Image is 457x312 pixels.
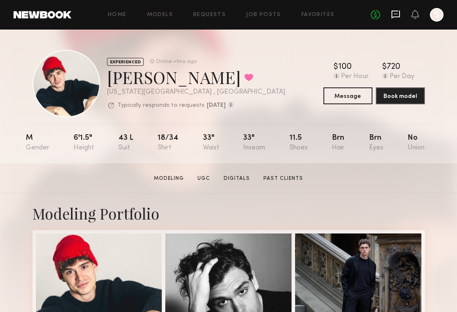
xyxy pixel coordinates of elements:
div: [US_STATE][GEOGRAPHIC_DATA] , [GEOGRAPHIC_DATA] [107,89,285,96]
button: Message [323,87,372,104]
div: 33" [203,134,219,152]
div: Online +1mo ago [156,59,197,65]
p: Typically responds to requests [118,103,205,109]
a: Modeling [151,175,187,182]
div: 6'1.5" [74,134,94,152]
div: 33" [243,134,265,152]
a: Home [108,12,127,18]
div: EXPERIENCED [107,58,144,66]
div: 11.5 [290,134,308,152]
div: No [408,134,424,152]
div: $ [382,63,387,71]
div: 720 [387,63,400,71]
a: Requests [193,12,226,18]
a: Digitals [220,175,253,182]
div: Modeling Portfolio [33,203,425,223]
a: Past Clients [260,175,306,182]
a: Job Posts [246,12,281,18]
div: 100 [338,63,352,71]
b: [DATE] [207,103,226,109]
div: Per Day [390,73,414,81]
div: 18/34 [158,134,178,152]
div: M [26,134,49,152]
div: Per Hour [341,73,369,81]
a: S [430,8,443,22]
a: Models [147,12,173,18]
div: Brn [332,134,345,152]
div: [PERSON_NAME] [107,66,285,88]
button: Book model [376,87,425,104]
div: 43 l [118,134,134,152]
a: Favorites [301,12,335,18]
a: UGC [194,175,213,182]
div: $ [334,63,338,71]
div: Brn [369,134,383,152]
